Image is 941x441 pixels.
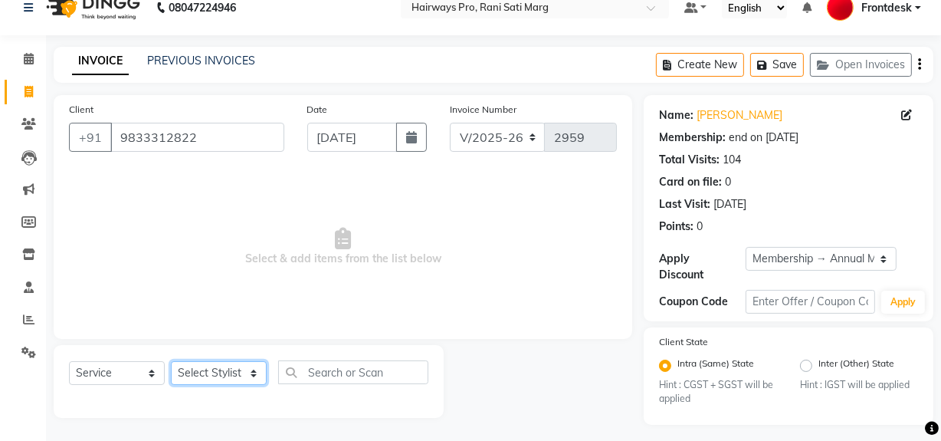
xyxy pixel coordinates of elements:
div: Membership: [659,130,726,146]
div: Points: [659,219,693,235]
button: Apply [881,291,925,314]
div: Last Visit: [659,196,710,212]
button: Open Invoices [810,53,912,77]
button: Save [750,53,804,77]
input: Search or Scan [278,360,428,384]
button: Create New [656,53,744,77]
a: PREVIOUS INVOICES [147,54,255,67]
div: Apply Discount [659,251,746,283]
div: 0 [725,174,731,190]
input: Enter Offer / Coupon Code [746,290,875,314]
label: Client State [659,335,708,349]
button: +91 [69,123,112,152]
label: Client [69,103,93,117]
div: 104 [723,152,741,168]
div: 0 [697,219,703,235]
div: Total Visits: [659,152,720,168]
small: Hint : IGST will be applied [800,378,918,392]
span: Select & add items from the list below [69,170,617,324]
label: Intra (Same) State [677,357,754,375]
small: Hint : CGST + SGST will be applied [659,378,777,406]
a: [PERSON_NAME] [697,107,782,123]
a: INVOICE [72,48,129,75]
div: Coupon Code [659,294,746,310]
div: [DATE] [713,196,746,212]
div: Name: [659,107,693,123]
label: Date [307,103,328,117]
label: Invoice Number [450,103,516,117]
div: Card on file: [659,174,722,190]
div: end on [DATE] [729,130,798,146]
label: Inter (Other) State [818,357,894,375]
input: Search by Name/Mobile/Email/Code [110,123,284,152]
